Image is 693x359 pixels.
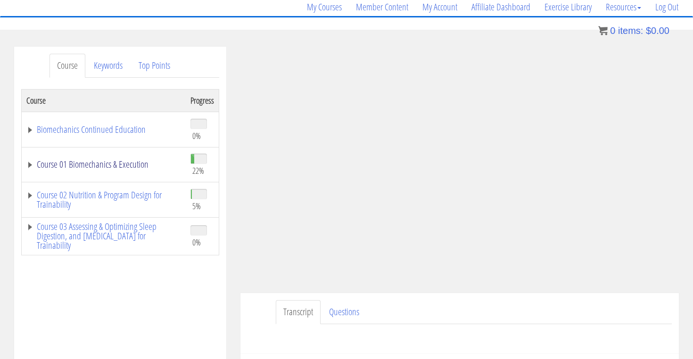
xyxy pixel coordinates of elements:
[26,222,181,250] a: Course 03 Assessing & Optimizing Sleep Digestion, and [MEDICAL_DATA] for Trainability
[86,54,130,78] a: Keywords
[186,89,219,112] th: Progress
[192,237,201,247] span: 0%
[646,25,669,36] bdi: 0.00
[646,25,651,36] span: $
[610,25,615,36] span: 0
[598,26,608,35] img: icon11.png
[26,160,181,169] a: Course 01 Biomechanics & Execution
[26,125,181,134] a: Biomechanics Continued Education
[22,89,186,112] th: Course
[192,201,201,211] span: 5%
[131,54,178,78] a: Top Points
[618,25,643,36] span: items:
[276,300,321,324] a: Transcript
[49,54,85,78] a: Course
[26,190,181,209] a: Course 02 Nutrition & Program Design for Trainability
[192,131,201,141] span: 0%
[598,25,669,36] a: 0 items: $0.00
[322,300,367,324] a: Questions
[192,165,204,176] span: 22%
